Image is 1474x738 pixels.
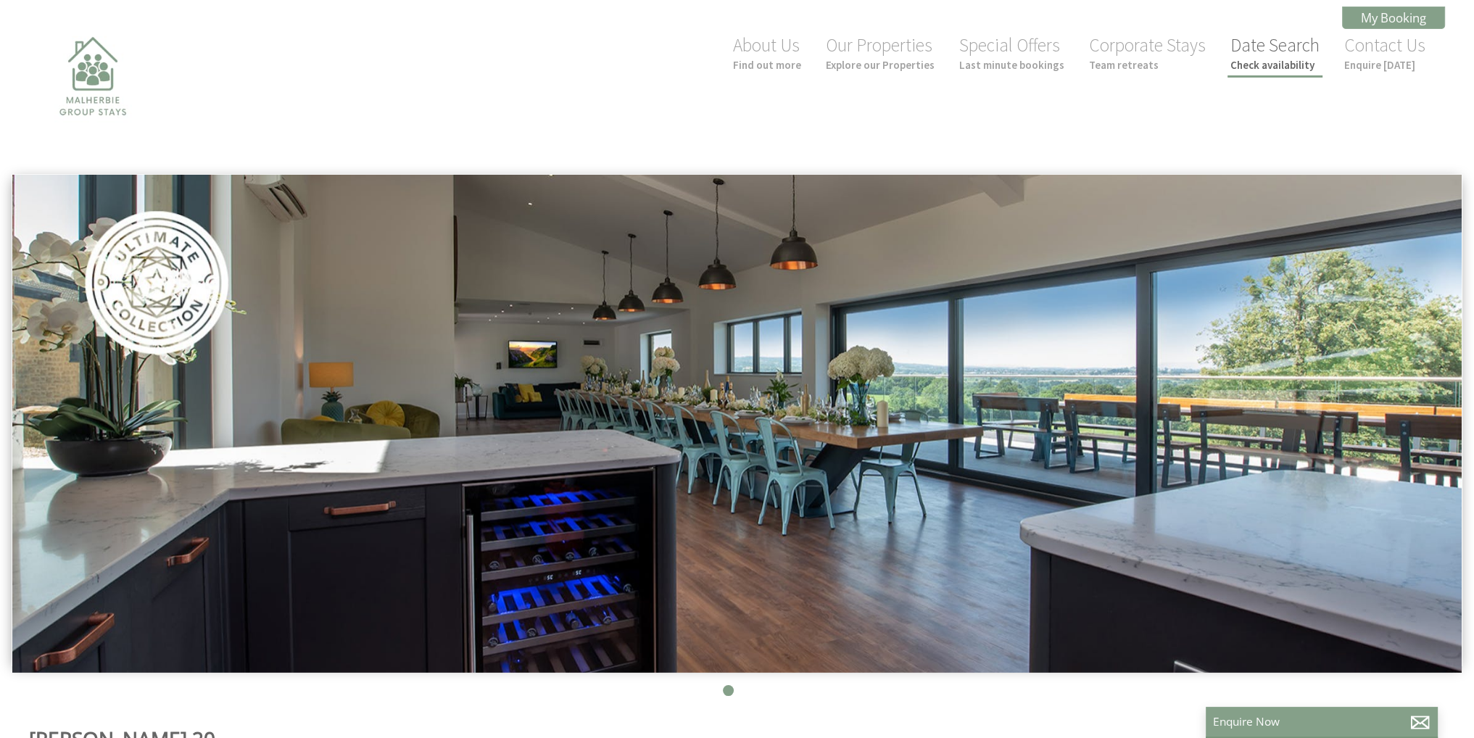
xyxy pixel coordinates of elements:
[1342,7,1445,29] a: My Booking
[1344,33,1425,72] a: Contact UsEnquire [DATE]
[1213,714,1430,729] p: Enquire Now
[1089,33,1206,72] a: Corporate StaysTeam retreats
[1230,33,1320,72] a: Date SearchCheck availability
[733,33,801,72] a: About UsFind out more
[1230,58,1320,72] small: Check availability
[959,58,1064,72] small: Last minute bookings
[959,33,1064,72] a: Special OffersLast minute bookings
[733,58,801,72] small: Find out more
[826,33,935,72] a: Our PropertiesExplore our Properties
[1089,58,1206,72] small: Team retreats
[826,58,935,72] small: Explore our Properties
[20,28,165,173] img: Malherbie Group Stays
[1344,58,1425,72] small: Enquire [DATE]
